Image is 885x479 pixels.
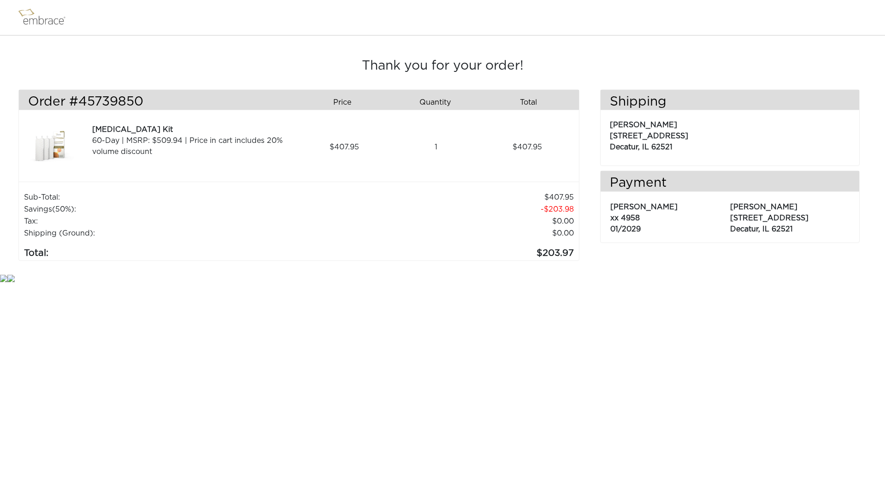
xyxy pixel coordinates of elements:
span: Quantity [419,97,451,108]
p: [PERSON_NAME] [STREET_ADDRESS] Decatur, IL 62521 [610,115,850,153]
td: Tax: [24,215,326,227]
td: $0.00 [326,227,574,239]
span: [PERSON_NAME] [610,203,678,211]
td: 203.98 [326,203,574,215]
span: 407.95 [330,142,359,153]
div: Total [485,95,578,110]
h3: Payment [601,176,859,191]
h3: Shipping [601,95,859,110]
h3: Thank you for your order! [18,59,867,74]
td: Savings : [24,203,326,215]
p: [PERSON_NAME] [STREET_ADDRESS] Decatur, IL 62521 [730,197,850,235]
td: Total: [24,239,326,260]
img: star.gif [7,275,15,282]
span: 1 [435,142,437,153]
span: (50%) [52,206,74,213]
span: 01/2029 [610,225,641,233]
span: xx 4958 [610,214,640,222]
h3: Order #45739850 [28,95,292,110]
img: logo.png [16,6,76,29]
td: 407.95 [326,191,574,203]
span: 407.95 [513,142,542,153]
td: Sub-Total: [24,191,326,203]
div: 60-Day | MSRP: $509.94 | Price in cart includes 20% volume discount [92,135,295,157]
td: 0.00 [326,215,574,227]
div: [MEDICAL_DATA] Kit [92,124,295,135]
td: 203.97 [326,239,574,260]
div: Price [299,95,392,110]
td: Shipping (Ground): [24,227,326,239]
img: a09f5d18-8da6-11e7-9c79-02e45ca4b85b.jpeg [28,124,74,170]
